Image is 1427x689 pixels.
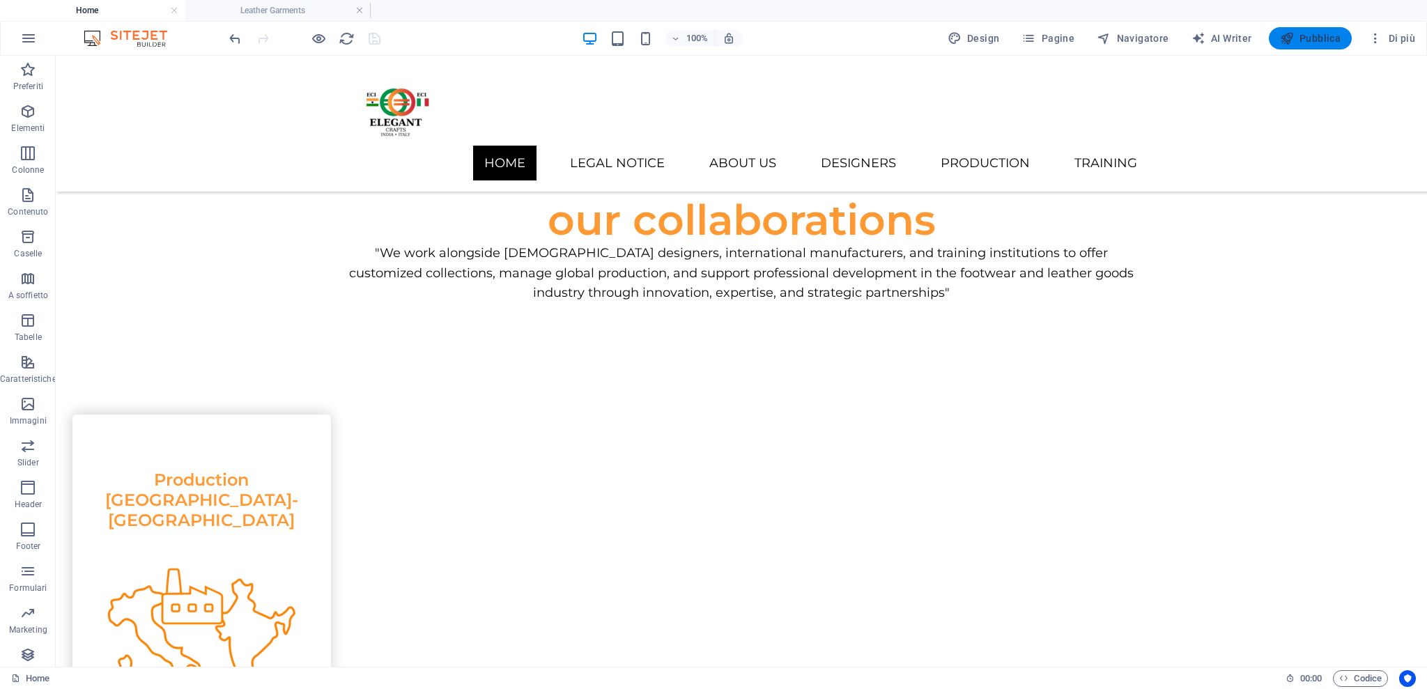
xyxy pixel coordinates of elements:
[12,164,44,176] p: Colonne
[665,30,715,47] button: 100%
[339,31,355,47] i: Ricarica la pagina
[9,666,47,677] p: Collezioni
[1186,27,1258,49] button: AI Writer
[1368,31,1415,45] span: Di più
[1286,670,1322,687] h6: Tempo sessione
[1399,670,1416,687] button: Usercentrics
[185,3,371,18] h4: Leather Garments
[14,248,42,259] p: Caselle
[338,30,355,47] button: reload
[686,30,709,47] h6: 100%
[1310,673,1312,683] span: :
[11,670,49,687] a: Fai clic per annullare la selezione. Doppio clic per aprire le pagine
[1333,670,1388,687] button: Codice
[15,332,42,343] p: Tabelle
[723,32,735,45] i: Quando ridimensioni, regola automaticamente il livello di zoom in modo che corrisponda al disposi...
[1363,27,1421,49] button: Di più
[9,582,47,594] p: Formulari
[1269,27,1352,49] button: Pubblica
[1091,27,1174,49] button: Navigatore
[1021,31,1074,45] span: Pagine
[8,206,48,217] p: Contenuto
[1339,670,1382,687] span: Codice
[948,31,1000,45] span: Design
[8,290,48,301] p: A soffietto
[942,27,1005,49] div: Design (Ctrl+Alt+Y)
[1191,31,1252,45] span: AI Writer
[1097,31,1168,45] span: Navigatore
[80,30,185,47] img: Editor Logo
[227,31,243,47] i: Annulla: Cambia pagine (Ctrl+Z)
[17,457,39,468] p: Slider
[10,415,47,426] p: Immagini
[15,499,43,510] p: Header
[16,541,41,552] p: Footer
[9,624,47,635] p: Marketing
[226,30,243,47] button: undo
[13,81,43,92] p: Preferiti
[1300,670,1322,687] span: 00 00
[310,30,327,47] button: Clicca qui per lasciare la modalità di anteprima e continuare la modifica
[11,123,45,134] p: Elementi
[942,27,1005,49] button: Design
[1016,27,1080,49] button: Pagine
[1280,31,1341,45] span: Pubblica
